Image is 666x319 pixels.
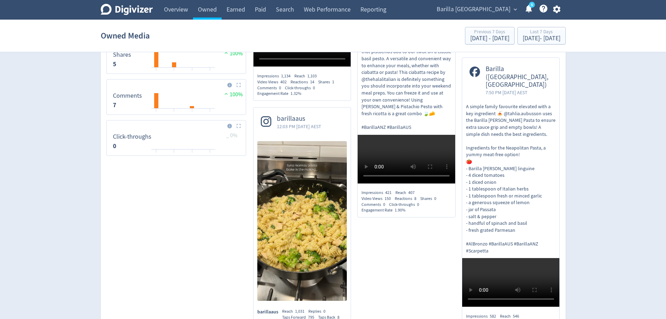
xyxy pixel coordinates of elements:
span: Barilla ([GEOGRAPHIC_DATA], [GEOGRAPHIC_DATA]) [486,65,552,89]
text: 18/09 [170,111,178,116]
button: Last 7 Days[DATE]- [DATE] [517,27,566,44]
span: 150 [385,196,391,201]
img: positive-performance.svg [223,50,230,55]
a: Barilla ([GEOGRAPHIC_DATA], [GEOGRAPHIC_DATA])7:50 PM [DATE] AESTA simple family favourite elevat... [462,58,560,309]
text: 20/09 [188,152,196,157]
span: 12:03 PM [DATE] AEST [277,123,321,130]
div: Engagement Rate [361,207,409,213]
span: expand_more [512,6,518,13]
span: _ 0% [226,132,237,139]
div: Impressions [257,73,294,79]
strong: 7 [113,101,116,109]
span: 14 [310,79,314,85]
strong: 0 [113,142,116,150]
span: 100% [223,50,243,57]
text: 16/09 [152,152,160,157]
div: Shares [420,196,440,202]
div: [DATE] - [DATE] [470,35,509,42]
text: 5 [531,2,532,7]
span: 0 [313,85,315,91]
div: Shares [318,79,338,85]
span: 100% [223,91,243,98]
text: 16/09 [152,111,160,116]
img: positive-performance.svg [223,91,230,96]
svg: Shares 5 [109,41,243,71]
div: Video Views [361,196,395,202]
div: Reach [294,73,321,79]
span: 1 [332,79,334,85]
span: 0 [434,196,436,201]
dt: Comments [113,92,142,100]
text: 20/09 [188,70,196,75]
div: Comments [257,85,285,91]
span: 1,103 [307,73,317,79]
strong: 5 [113,60,116,68]
span: 407 [408,190,415,195]
span: 421 [385,190,392,195]
text: 22/09 [206,152,214,157]
div: Video Views [257,79,291,85]
div: [DATE] - [DATE] [523,35,560,42]
div: Reactions [291,79,318,85]
p: A simple family favourite elevated with a key ingredient 🍝 @tahlia.aubusson uses the Barilla [PER... [466,103,556,254]
div: Engagement Rate [257,91,305,97]
svg: Comments 7 [109,82,243,112]
text: 18/09 [170,70,178,75]
p: Enjoy the sweetness and depth of flavour that pistachios add to our twist on a classic basil pest... [361,42,451,131]
span: 0 [383,202,385,207]
span: 1,031 [295,308,305,314]
span: 402 [280,79,287,85]
img: Placeholder [236,124,241,128]
span: 1,134 [281,73,291,79]
span: 582 [490,313,496,319]
text: 22/09 [206,70,214,75]
div: Impressions [361,190,395,196]
div: Comments [361,202,389,208]
div: Reach [395,190,418,196]
span: barillaaus [277,115,321,123]
div: Replies [308,308,329,314]
button: Barilla [GEOGRAPHIC_DATA] [434,4,519,15]
span: 0 [279,85,281,91]
dt: Click-throughs [113,133,151,141]
div: Last 7 Days [523,29,560,35]
span: Barilla [GEOGRAPHIC_DATA] [437,4,510,15]
a: 5 [529,2,535,8]
div: Click-throughs [285,85,319,91]
button: Previous 7 Days[DATE] - [DATE] [465,27,515,44]
div: Reactions [395,196,420,202]
span: 0 [417,202,419,207]
div: Previous 7 Days [470,29,509,35]
dt: Shares [113,51,131,59]
span: 546 [513,313,519,319]
svg: Click-throughs 0 [109,123,243,153]
text: 16/09 [152,70,160,75]
span: 8 [414,196,416,201]
span: barillaaus [257,308,282,315]
div: Click-throughs [389,202,423,208]
h1: Owned Media [101,25,150,47]
text: 22/09 [206,111,214,116]
text: 18/09 [170,152,178,157]
span: 1.90% [395,207,406,213]
div: Reach [282,308,308,314]
img: Placeholder [236,83,241,87]
span: 0 [323,308,325,314]
span: 1.32% [291,91,301,96]
span: 7:50 PM [DATE] AEST [486,89,552,96]
text: 20/09 [188,111,196,116]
